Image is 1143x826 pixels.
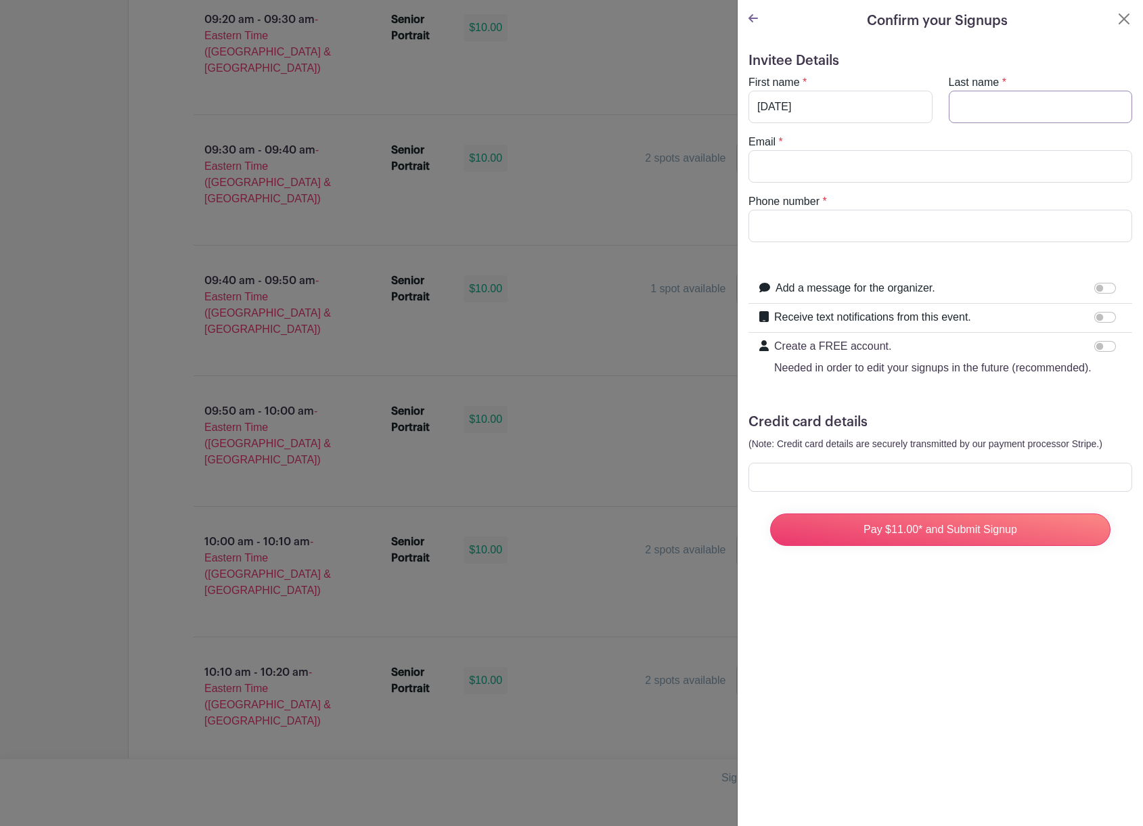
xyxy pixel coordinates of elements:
input: Pay $11.00* and Submit Signup [770,513,1111,546]
label: Email [748,134,776,150]
h5: Invitee Details [748,53,1132,69]
p: Create a FREE account. [774,338,1092,354]
small: (Note: Credit card details are securely transmitted by our payment processor Stripe.) [748,438,1102,449]
label: Last name [949,74,1000,91]
label: Phone number [748,193,820,210]
label: First name [748,74,800,91]
label: Add a message for the organizer. [776,280,935,296]
h5: Credit card details [748,414,1132,430]
label: Receive text notifications from this event. [774,309,971,325]
h5: Confirm your Signups [867,11,1008,31]
button: Close [1116,11,1132,27]
iframe: Secure card payment input frame [757,471,1123,484]
p: Needed in order to edit your signups in the future (recommended). [774,360,1092,376]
